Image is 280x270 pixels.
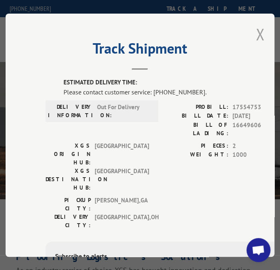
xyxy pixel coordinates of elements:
label: WEIGHT: [165,150,228,160]
label: PICKUP CITY: [46,196,91,212]
button: Close modal [256,24,264,45]
span: [GEOGRAPHIC_DATA] [95,166,149,192]
div: Open chat [246,238,270,262]
span: [PERSON_NAME] , GA [95,196,149,212]
label: PROBILL: [165,102,228,112]
label: DELIVERY INFORMATION: [48,102,93,119]
label: XGS DESTINATION HUB: [46,166,91,192]
span: Out For Delivery [97,102,151,119]
label: XGS ORIGIN HUB: [46,141,91,166]
span: [GEOGRAPHIC_DATA] , OH [95,212,149,229]
div: Subscribe to alerts [55,251,276,262]
h2: Track Shipment [46,43,234,58]
span: [GEOGRAPHIC_DATA] [95,141,149,166]
label: DELIVERY CITY: [46,212,91,229]
label: PIECES: [165,141,228,150]
label: BILL DATE: [165,112,228,121]
label: BILL OF LADING: [165,120,228,137]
